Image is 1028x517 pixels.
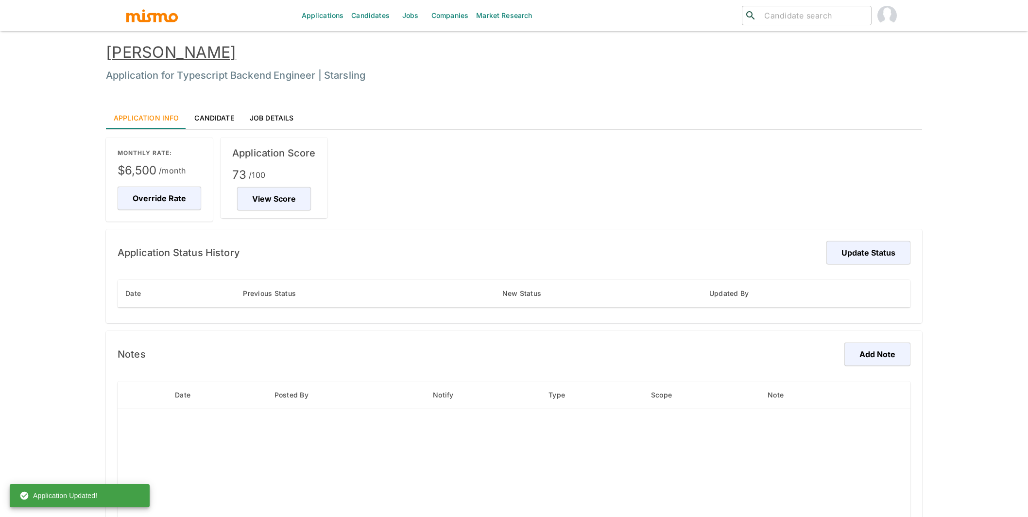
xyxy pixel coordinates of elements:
[237,187,311,210] button: View Score
[19,487,97,504] div: Application Updated!
[760,381,861,409] th: Note
[106,106,187,129] a: Application Info
[167,381,266,409] th: Date
[118,163,201,178] span: $6,500
[826,241,910,264] button: Update Status
[232,167,316,183] span: 73
[249,168,266,182] span: /100
[106,68,922,83] h6: Application for Typescript Backend Engineer | Starsling
[125,8,179,23] img: logo
[760,9,867,22] input: Candidate search
[877,6,897,25] img: Carmen Vilachá
[118,280,235,308] th: Date
[844,343,910,366] button: Add Note
[267,381,426,409] th: Posted By
[235,280,494,308] th: Previous Status
[187,106,241,129] a: Candidate
[118,149,201,157] p: MONTHLY RATE:
[232,145,316,161] h6: Application Score
[106,43,236,62] a: [PERSON_NAME]
[118,280,910,308] table: enhanced table
[425,381,541,409] th: Notify
[118,187,201,210] button: Override Rate
[242,106,302,129] a: Job Details
[702,280,910,308] th: Updated By
[541,381,643,409] th: Type
[643,381,760,409] th: Scope
[118,346,146,362] h6: Notes
[159,164,186,177] span: /month
[118,245,240,260] h6: Application Status History
[495,280,702,308] th: New Status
